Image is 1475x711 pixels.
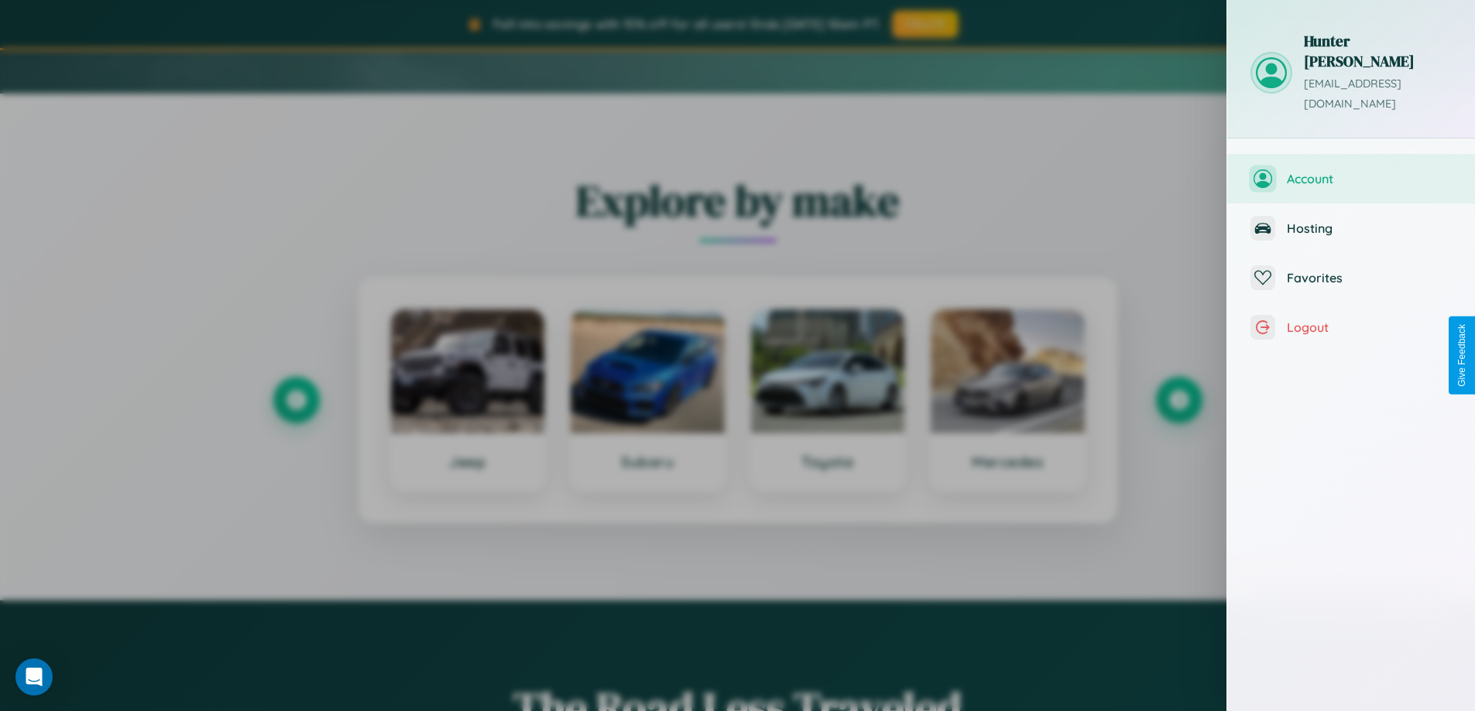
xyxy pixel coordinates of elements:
[1287,220,1452,236] span: Hosting
[15,658,53,696] div: Open Intercom Messenger
[1287,270,1452,285] span: Favorites
[1227,303,1475,352] button: Logout
[1287,320,1452,335] span: Logout
[1304,74,1452,115] p: [EMAIL_ADDRESS][DOMAIN_NAME]
[1227,253,1475,303] button: Favorites
[1304,31,1452,71] h3: Hunter [PERSON_NAME]
[1287,171,1452,186] span: Account
[1227,203,1475,253] button: Hosting
[1456,324,1467,387] div: Give Feedback
[1227,154,1475,203] button: Account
